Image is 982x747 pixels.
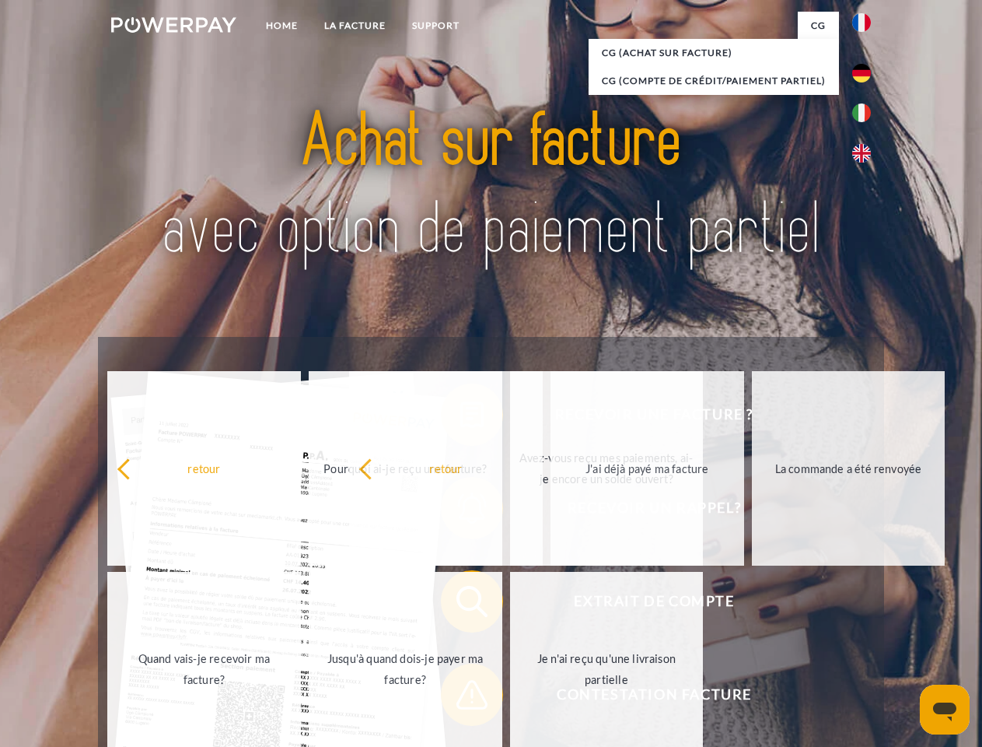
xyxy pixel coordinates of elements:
div: Quand vais-je recevoir ma facture? [117,648,292,690]
a: CG (achat sur facture) [589,39,839,67]
a: Home [253,12,311,40]
img: logo-powerpay-white.svg [111,17,236,33]
a: LA FACTURE [311,12,399,40]
div: Pourquoi ai-je reçu une facture? [318,458,493,479]
div: retour [358,458,533,479]
a: CG (Compte de crédit/paiement partiel) [589,67,839,95]
div: Je n'ai reçu qu'une livraison partielle [519,648,694,690]
img: en [852,144,871,163]
iframe: Bouton de lancement de la fenêtre de messagerie [920,685,970,735]
div: Jusqu'à quand dois-je payer ma facture? [318,648,493,690]
a: CG [798,12,839,40]
div: La commande a été renvoyée [761,458,936,479]
img: fr [852,13,871,32]
div: J'ai déjà payé ma facture [560,458,735,479]
img: title-powerpay_fr.svg [149,75,833,298]
div: retour [117,458,292,479]
img: de [852,64,871,82]
a: Support [399,12,473,40]
img: it [852,103,871,122]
